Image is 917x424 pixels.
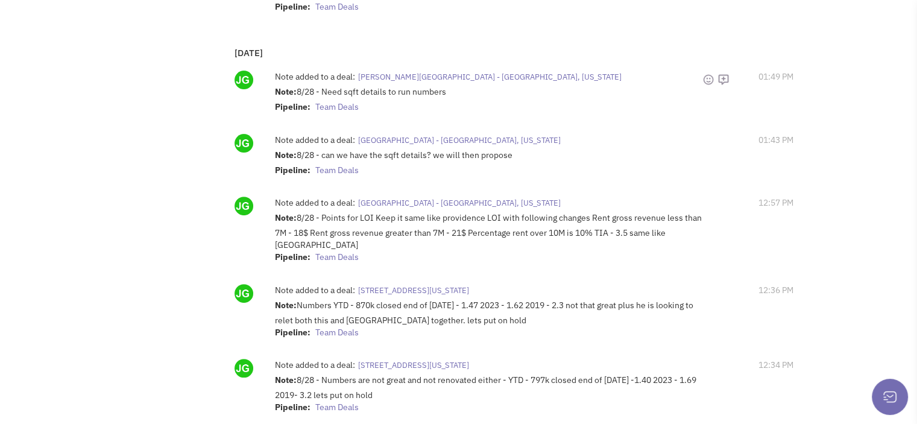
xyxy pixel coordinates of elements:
div: 8/28 - Need sqft details to run numbers [275,86,702,116]
strong: Note: [275,150,297,160]
label: Note added to a deal: [275,197,355,209]
strong: Note: [275,300,297,311]
span: [PERSON_NAME][GEOGRAPHIC_DATA] - [GEOGRAPHIC_DATA], [US_STATE] [358,72,622,82]
span: Team Deals [315,402,359,413]
strong: Pipeline: [275,1,310,12]
span: 12:57 PM [758,197,793,209]
img: jsdjpLiAYUaRK9fYpYFXFA.png [235,71,253,89]
span: 01:49 PM [758,71,793,83]
span: [STREET_ADDRESS][US_STATE] [358,360,469,370]
img: jsdjpLiAYUaRK9fYpYFXFA.png [235,197,253,215]
img: face-smile.png [702,74,714,86]
span: 01:43 PM [758,134,793,146]
strong: Pipeline: [275,252,310,262]
span: Team Deals [315,327,359,338]
div: 8/28 - can we have the sqft details? we will then propose [275,149,702,179]
span: [GEOGRAPHIC_DATA] - [GEOGRAPHIC_DATA], [US_STATE] [358,198,561,208]
div: 8/28 - Numbers are not great and not renovated either - YTD - 797k closed end of [DATE] -1.40 202... [275,374,702,416]
strong: Note: [275,86,297,97]
strong: Pipeline: [275,402,310,413]
strong: Pipeline: [275,101,310,112]
span: [STREET_ADDRESS][US_STATE] [358,285,469,296]
span: Team Deals [315,252,359,262]
strong: Note: [275,375,297,385]
img: mdi_comment-add-outline.png [717,74,730,86]
img: jsdjpLiAYUaRK9fYpYFXFA.png [235,359,253,378]
label: Note added to a deal: [275,71,355,83]
span: Team Deals [315,165,359,176]
b: [DATE] [235,47,263,59]
strong: Note: [275,212,297,223]
div: Numbers YTD - 870k closed end of [DATE] - 1.47 2023 - 1.62 2019 - 2.3 not that great plus he is l... [275,299,702,341]
img: jsdjpLiAYUaRK9fYpYFXFA.png [235,134,253,153]
span: [GEOGRAPHIC_DATA] - [GEOGRAPHIC_DATA], [US_STATE] [358,135,561,145]
label: Note added to a deal: [275,284,355,296]
label: Note added to a deal: [275,359,355,371]
span: 12:34 PM [758,359,793,371]
strong: Pipeline: [275,165,310,176]
span: Team Deals [315,1,359,12]
div: 8/28 - Points for LOI Keep it same like providence LOI with following changes Rent gross revenue ... [275,212,702,266]
img: jsdjpLiAYUaRK9fYpYFXFA.png [235,284,253,303]
span: 12:36 PM [758,284,793,296]
label: Note added to a deal: [275,134,355,146]
span: Team Deals [315,101,359,112]
strong: Pipeline: [275,327,310,338]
